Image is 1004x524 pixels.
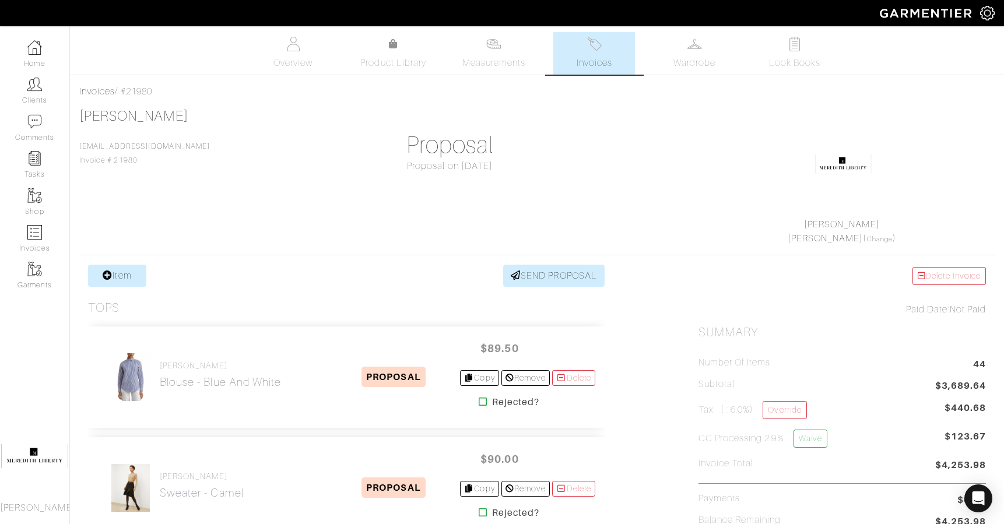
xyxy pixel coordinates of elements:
[160,361,281,371] h4: [PERSON_NAME]
[814,136,872,194] img: 1582320281440.png.png
[492,506,539,520] strong: Rejected?
[687,37,702,51] img: wardrobe-487a4870c1b7c33e795ec22d11cfc2ed9d08956e64fb3008fe2437562e282088.svg
[552,481,595,497] a: Delete
[252,32,334,75] a: Overview
[503,265,605,287] a: SEND PROPOSAL
[980,6,995,20] img: gear-icon-white-bd11855cb880d31180b6d7d6211b90ccbf57a29d726f0c71d8c61bd08dd39cc2.png
[587,37,602,51] img: orders-27d20c2124de7fd6de4e0e44c1d41de31381a507db9b33961299e4e07d508b8c.svg
[79,85,995,99] div: / #21980
[492,395,539,409] strong: Rejected?
[27,40,42,55] img: dashboard-icon-dbcd8f5a0b271acd01030246c82b418ddd0df26cd7fceb0bd07c9910d44c42f6.png
[27,225,42,240] img: orders-icon-0abe47150d42831381b5fb84f609e132dff9fe21cb692f30cb5eec754e2cba89.png
[698,325,986,340] h2: Summary
[79,142,210,164] span: Invoice # 21980
[465,446,535,472] span: $90.00
[698,379,735,390] h5: Subtotal
[654,32,735,75] a: Wardrobe
[906,304,950,315] span: Paid Date:
[160,486,244,500] h2: Sweater - camel
[160,472,244,500] a: [PERSON_NAME] Sweater - camel
[698,458,754,469] h5: Invoice Total
[867,235,893,242] a: Change
[160,375,281,389] h2: Blouse - blue and white
[111,463,150,512] img: i1HUadqzm8YBXpKoqQyXEJam
[27,151,42,166] img: reminder-icon-8004d30b9f0a5d33ae49ab947aed9ed385cf756f9e5892f1edd6e32f2345188e.png
[88,265,146,287] a: Item
[698,493,740,504] h5: Payments
[698,430,827,448] h5: CC Processing 2.9%
[27,188,42,203] img: garments-icon-b7da505a4dc4fd61783c78ac3ca0ef83fa9d6f193b1c9dc38574b1d14d53ca28.png
[453,32,535,75] a: Measurements
[788,233,863,244] a: [PERSON_NAME]
[552,370,595,386] a: Delete
[111,353,150,402] img: kb1MwdGCHNMJ5b5rviyP585Y
[27,114,42,129] img: comment-icon-a0a6a9ef722e966f86d9cbdc48e553b5cf19dbc54f86b18d962a5391bc8f6eb6.png
[945,430,986,452] span: $123.67
[27,77,42,92] img: clients-icon-6bae9207a08558b7cb47a8932f037763ab4055f8c8b6bfacd5dc20c3e0201464.png
[286,37,300,51] img: basicinfo-40fd8af6dae0f16599ec9e87c0ef1c0a1fdea2edbe929e3d69a839185d80c458.svg
[79,108,188,124] a: [PERSON_NAME]
[673,56,715,70] span: Wardrobe
[935,379,986,395] span: $3,689.64
[501,481,550,497] a: Remove
[79,86,115,97] a: Invoices
[763,401,806,419] a: Override
[361,367,425,387] span: PROPOSAL
[460,370,499,386] a: Copy
[794,430,827,448] a: Waive
[912,267,986,285] a: Delete Invoice
[973,357,986,373] span: 44
[79,142,210,150] a: [EMAIL_ADDRESS][DOMAIN_NAME]
[360,56,426,70] span: Product Library
[698,357,771,368] h5: Number of Items
[88,301,120,315] h3: Tops
[935,458,986,474] span: $4,253.98
[804,219,880,230] a: [PERSON_NAME]
[306,159,594,173] div: Proposal on [DATE]
[769,56,821,70] span: Look Books
[462,56,526,70] span: Measurements
[698,401,807,419] h5: Tax ( : 6.0%)
[874,3,980,23] img: garmentier-logo-header-white-b43fb05a5012e4ada735d5af1a66efaba907eab6374d6393d1fbf88cb4ef424d.png
[703,217,981,245] div: ( )
[486,37,501,51] img: measurements-466bbee1fd09ba9460f595b01e5d73f9e2bff037440d3c8f018324cb6cdf7a4a.svg
[306,131,594,159] h1: Proposal
[353,37,434,70] a: Product Library
[361,477,425,498] span: PROPOSAL
[754,32,836,75] a: Look Books
[788,37,802,51] img: todo-9ac3debb85659649dc8f770b8b6100bb5dab4b48dedcbae339e5042a72dfd3cc.svg
[945,401,986,415] span: $440.68
[27,262,42,276] img: garments-icon-b7da505a4dc4fd61783c78ac3ca0ef83fa9d6f193b1c9dc38574b1d14d53ca28.png
[553,32,635,75] a: Invoices
[577,56,612,70] span: Invoices
[501,370,550,386] a: Remove
[698,303,986,316] div: Not Paid
[273,56,313,70] span: Overview
[160,472,244,481] h4: [PERSON_NAME]
[964,484,992,512] div: Open Intercom Messenger
[160,361,281,389] a: [PERSON_NAME] Blouse - blue and white
[460,481,499,497] a: Copy
[465,336,535,361] span: $89.50
[957,493,986,507] span: $0.00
